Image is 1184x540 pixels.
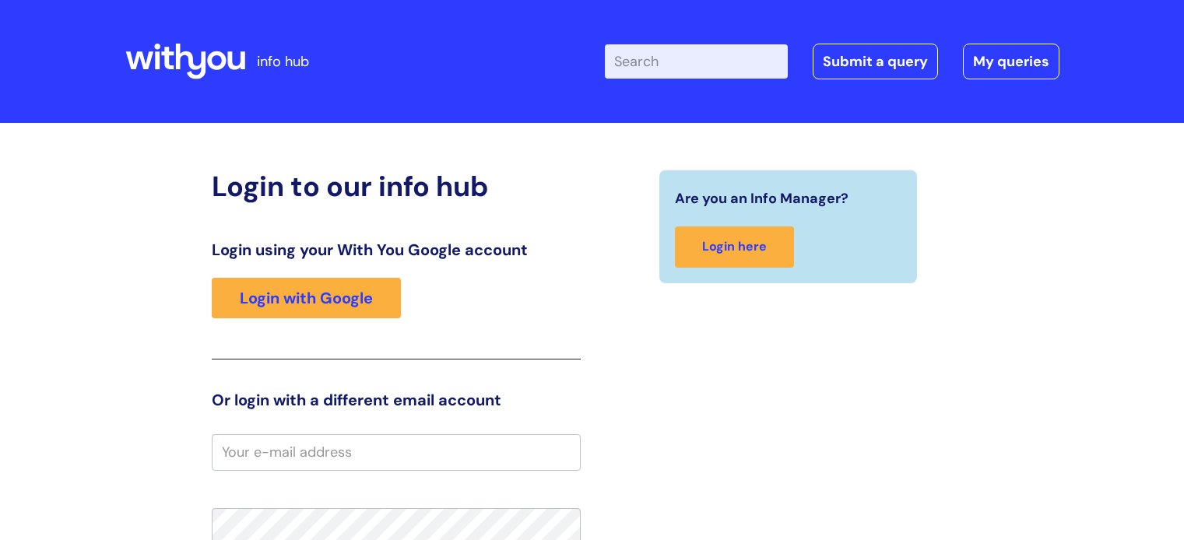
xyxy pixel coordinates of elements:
[963,44,1059,79] a: My queries
[675,226,794,268] a: Login here
[257,49,309,74] p: info hub
[212,170,581,203] h2: Login to our info hub
[813,44,938,79] a: Submit a query
[212,278,401,318] a: Login with Google
[605,44,788,79] input: Search
[212,240,581,259] h3: Login using your With You Google account
[212,391,581,409] h3: Or login with a different email account
[212,434,581,470] input: Your e-mail address
[675,186,848,211] span: Are you an Info Manager?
